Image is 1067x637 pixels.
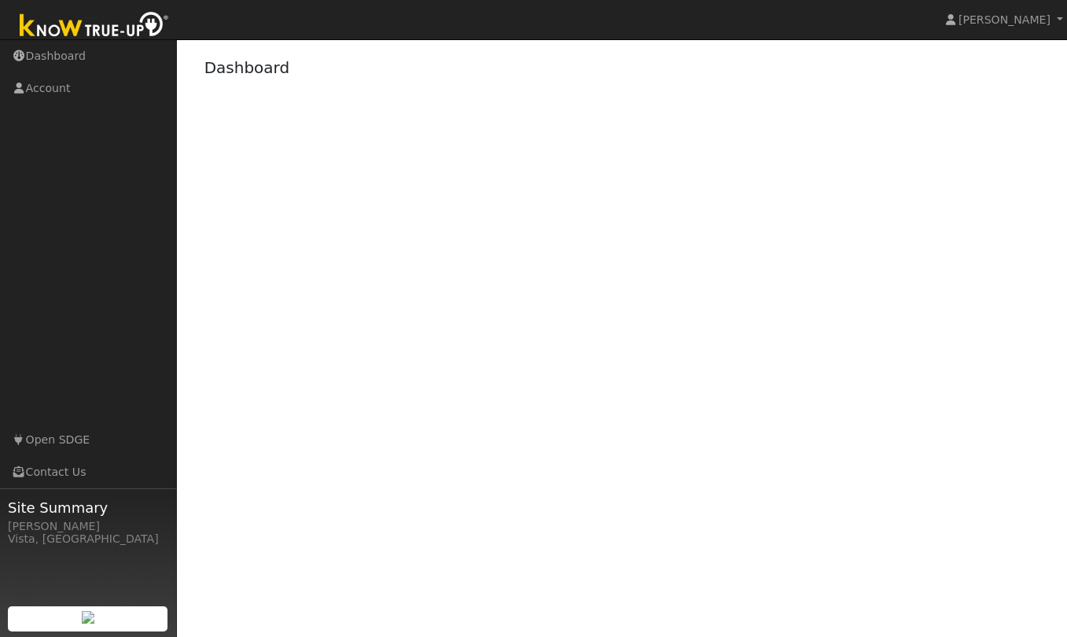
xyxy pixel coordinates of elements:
[82,611,94,624] img: retrieve
[204,58,290,77] a: Dashboard
[958,13,1050,26] span: [PERSON_NAME]
[8,518,168,535] div: [PERSON_NAME]
[12,9,177,44] img: Know True-Up
[8,531,168,547] div: Vista, [GEOGRAPHIC_DATA]
[8,497,168,518] span: Site Summary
